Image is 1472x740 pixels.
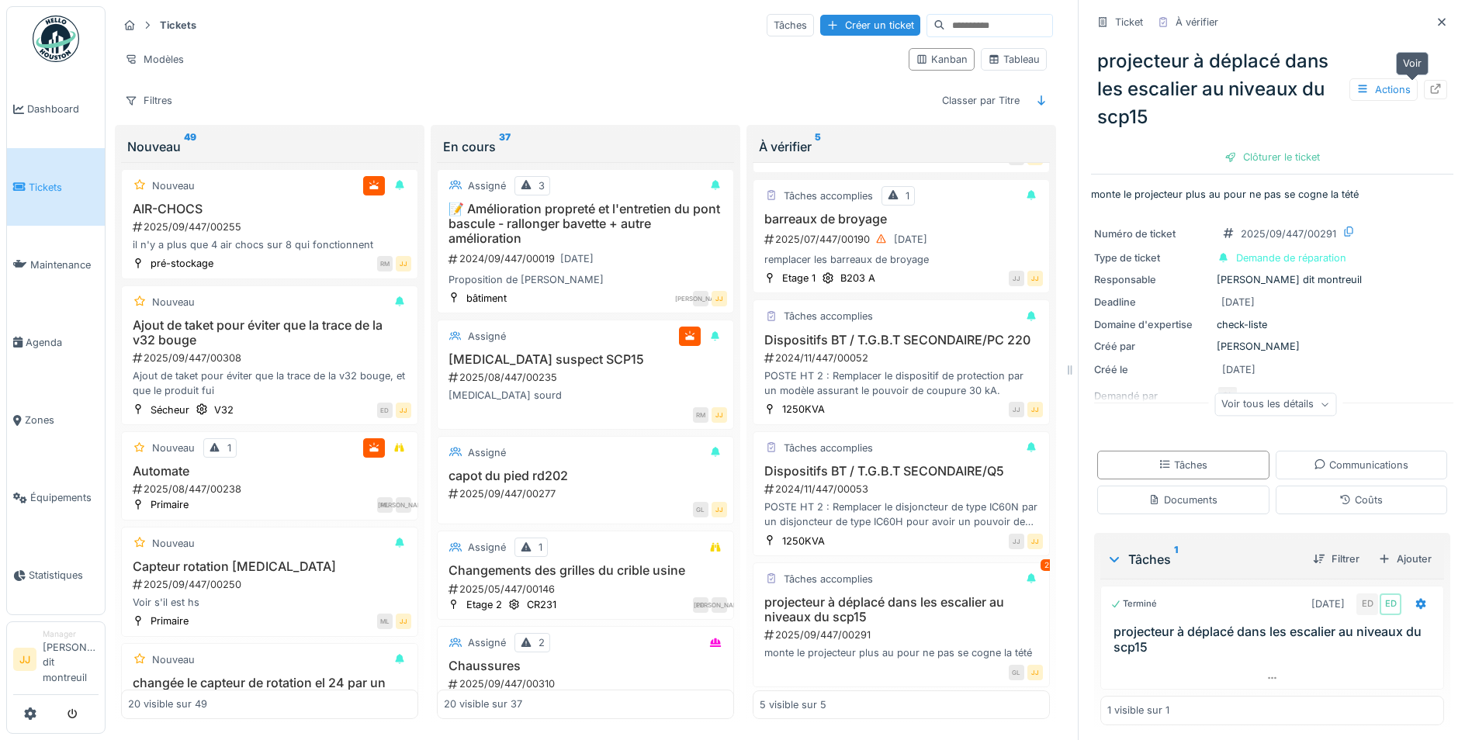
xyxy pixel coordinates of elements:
div: Etage 2 [466,597,502,612]
div: Assigné [468,445,506,460]
div: [DATE] [894,232,927,247]
h3: capot du pied rd202 [444,469,727,483]
div: Tâches accomplies [784,441,873,455]
a: Équipements [7,459,105,537]
div: Tâches accomplies [784,572,873,586]
div: POSTE HT 2 : Remplacer le dispositif de protection par un modèle assurant le pouvoir de coupure 3... [760,368,1043,398]
div: [PERSON_NAME] [1094,339,1450,354]
div: Tâches [1107,550,1301,569]
div: RM [377,256,393,271]
div: JJ [396,614,411,629]
div: ML [377,614,393,629]
div: ED [693,597,708,613]
div: Sécheur [151,403,189,417]
div: 2025/09/447/00291 [763,628,1043,642]
div: 2024/09/447/00019 [447,249,727,268]
div: V32 [214,403,234,417]
div: ED [377,403,393,418]
div: [DATE] [1221,295,1255,309]
div: [PERSON_NAME] [396,497,411,513]
div: projecteur à déplacé dans les escalier au niveaux du scp15 [1091,41,1453,137]
div: [DATE] [560,251,594,266]
strong: Tickets [154,18,203,33]
div: Manager [43,628,99,640]
sup: 1 [1174,550,1178,569]
h3: Dispositifs BT / T.G.B.T SECONDAIRE/Q5 [760,464,1043,479]
div: 2025/09/447/00291 [1241,226,1336,241]
div: ED [1380,593,1401,615]
div: Actions [1349,78,1418,101]
div: CR231 [527,597,556,612]
div: 2025/09/447/00255 [131,220,411,234]
div: Modèles [118,48,191,71]
div: Tableau [988,52,1040,67]
div: Nouveau [152,295,195,309]
div: Ajouter [1372,548,1438,569]
a: Tickets [7,148,105,226]
div: 2025/09/447/00277 [447,486,727,501]
div: RM [693,407,708,423]
div: 2025/09/447/00308 [131,351,411,365]
div: ML [377,497,393,513]
span: Maintenance [30,258,99,272]
div: Nouveau [152,178,195,193]
sup: 37 [499,137,511,156]
div: Créer un ticket [820,15,920,36]
div: Ajout de taket pour éviter que la trace de la v32 bouge, et que le produit fui [128,368,411,398]
div: Deadline [1094,295,1211,309]
div: Responsable [1094,272,1211,287]
div: JJ [712,291,727,306]
div: 2025/09/447/00250 [131,577,411,592]
div: JJ [1027,402,1043,417]
div: 2025/08/447/00238 [131,482,411,496]
h3: AIR-CHOCS [128,202,411,216]
div: ED [1356,593,1378,615]
div: 2025/07/447/00190 [763,230,1043,249]
div: Clôturer le ticket [1218,147,1326,168]
div: Assigné [468,329,506,344]
div: Tâches accomplies [784,188,873,203]
div: 3 [539,178,545,193]
div: Tâches [1159,458,1207,472]
h3: barreaux de broyage [760,212,1043,226]
h3: [MEDICAL_DATA] suspect SCP15 [444,352,727,367]
h3: Capteur rotation [MEDICAL_DATA] [128,559,411,574]
div: JJ [1009,402,1024,417]
span: Zones [25,413,99,427]
div: [PERSON_NAME] [693,291,708,306]
div: Domaine d'expertise [1094,317,1211,332]
div: 2025/05/447/00146 [447,582,727,596]
div: Ticket [1115,15,1143,29]
div: 1 [227,441,231,455]
div: JJ [1027,271,1043,286]
div: Assigné [468,178,506,193]
sup: 49 [184,137,196,156]
li: JJ [13,648,36,671]
div: Nouveau [127,137,412,156]
div: 2025/09/447/00310 [447,676,727,691]
div: 20 visible sur 37 [444,697,522,712]
div: Nouveau [152,652,195,667]
div: JJ [712,502,727,517]
span: Statistiques [29,568,99,583]
div: remplacer les barreaux de broyage [760,252,1043,267]
div: il n'y a plus que 4 air chocs sur 8 qui fonctionnent [128,237,411,252]
div: Primaire [151,614,189,628]
div: JJ [396,403,411,418]
div: En cours [443,137,728,156]
div: Créé le [1094,362,1211,377]
div: 1 visible sur 1 [1107,703,1169,718]
div: Nouveau [152,536,195,551]
div: Classer par Titre [935,89,1027,112]
div: 2024/11/447/00053 [763,482,1043,496]
div: JJ [1027,665,1043,680]
div: monte le projecteur plus au pour ne pas se cogne la tété [760,645,1043,660]
a: Statistiques [7,537,105,614]
div: check-liste [1094,317,1450,332]
li: [PERSON_NAME] dit montreuil [43,628,99,691]
h3: Changements des grilles du crible usine [444,563,727,578]
div: JJ [1009,534,1024,549]
div: [DATE] [1222,362,1256,377]
div: Coûts [1339,493,1383,507]
div: Etage 1 [782,271,816,285]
